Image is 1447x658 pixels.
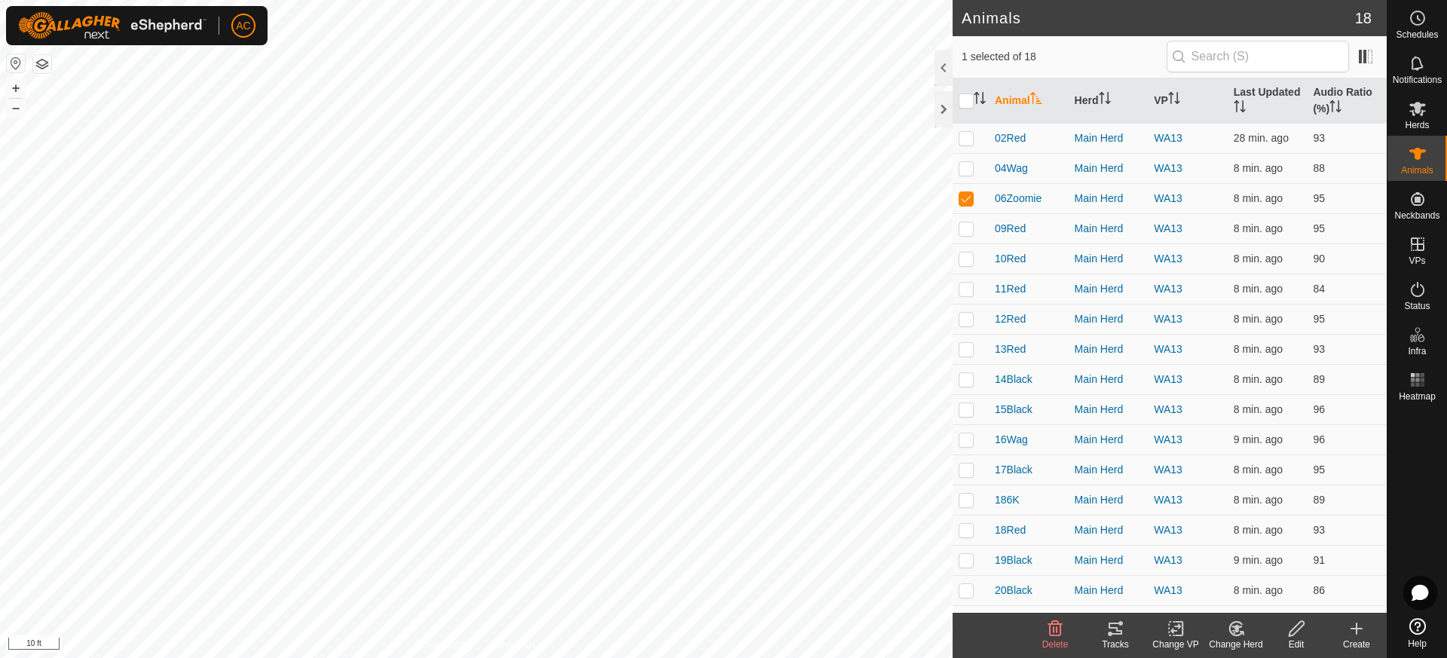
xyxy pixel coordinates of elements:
span: 20Black [995,583,1032,598]
span: 18 [1355,7,1372,29]
a: Contact Us [491,638,536,652]
div: Main Herd [1075,341,1143,357]
span: 1 selected of 18 [962,49,1167,65]
p-sorticon: Activate to sort [974,94,986,106]
a: WA13 [1154,162,1182,174]
span: Aug 13, 2025, 8:40 AM [1234,343,1283,355]
span: Aug 13, 2025, 8:40 AM [1234,494,1283,506]
button: + [7,79,25,97]
span: 15Black [995,402,1032,418]
th: Last Updated [1228,78,1308,124]
span: Help [1408,639,1427,648]
a: WA13 [1154,554,1182,566]
button: – [7,99,25,117]
span: 19Black [995,552,1032,568]
span: 89 [1313,373,1325,385]
div: Create [1326,638,1387,651]
a: WA13 [1154,343,1182,355]
span: 06Zoomie [995,191,1042,207]
a: WA13 [1154,283,1182,295]
span: 11Red [995,281,1026,297]
span: 93 [1313,132,1325,144]
div: Main Herd [1075,221,1143,237]
a: WA13 [1154,192,1182,204]
a: WA13 [1154,584,1182,596]
h2: Animals [962,9,1355,27]
div: Main Herd [1075,281,1143,297]
span: VPs [1409,256,1425,265]
button: Map Layers [33,55,51,73]
a: WA13 [1154,403,1182,415]
a: Help [1387,612,1447,654]
span: Aug 13, 2025, 8:40 AM [1234,162,1283,174]
span: Aug 13, 2025, 8:40 AM [1234,554,1283,566]
div: Tracks [1085,638,1146,651]
div: Main Herd [1075,161,1143,176]
span: 90 [1313,252,1325,265]
span: Aug 13, 2025, 8:40 AM [1234,403,1283,415]
th: Herd [1069,78,1149,124]
span: 95 [1313,313,1325,325]
span: 88 [1313,162,1325,174]
th: Animal [989,78,1069,124]
span: 95 [1313,192,1325,204]
p-sorticon: Activate to sort [1234,103,1246,115]
span: Aug 13, 2025, 8:40 AM [1234,373,1283,385]
div: Main Herd [1075,311,1143,327]
span: 17Black [995,462,1032,478]
span: Infra [1408,347,1426,356]
a: WA13 [1154,433,1182,445]
span: Heatmap [1399,392,1436,401]
p-sorticon: Activate to sort [1168,94,1180,106]
a: WA13 [1154,494,1182,506]
span: 186K [995,492,1020,508]
span: 02Red [995,130,1026,146]
div: Main Herd [1075,462,1143,478]
span: Aug 13, 2025, 8:40 AM [1234,192,1283,204]
span: AC [236,18,250,34]
button: Reset Map [7,54,25,72]
span: 91 [1313,554,1325,566]
div: Main Herd [1075,492,1143,508]
span: 16Wag [995,432,1028,448]
span: Aug 13, 2025, 8:40 AM [1234,433,1283,445]
div: Edit [1266,638,1326,651]
span: Schedules [1396,30,1438,39]
div: Main Herd [1075,372,1143,387]
span: 95 [1313,464,1325,476]
span: Animals [1401,166,1433,175]
span: Aug 13, 2025, 8:40 AM [1234,464,1283,476]
span: Aug 13, 2025, 8:40 AM [1234,283,1283,295]
span: 95 [1313,222,1325,234]
p-sorticon: Activate to sort [1099,94,1111,106]
span: 12Red [995,311,1026,327]
span: 96 [1313,403,1325,415]
span: Status [1404,301,1430,311]
a: WA13 [1154,222,1182,234]
p-sorticon: Activate to sort [1030,94,1042,106]
span: Neckbands [1394,211,1439,220]
span: 93 [1313,524,1325,536]
span: Herds [1405,121,1429,130]
a: WA13 [1154,252,1182,265]
th: VP [1148,78,1228,124]
span: 93 [1313,343,1325,355]
span: Aug 13, 2025, 8:40 AM [1234,313,1283,325]
div: Change Herd [1206,638,1266,651]
input: Search (S) [1167,41,1349,72]
span: 18Red [995,522,1026,538]
div: Main Herd [1075,251,1143,267]
div: Main Herd [1075,613,1143,629]
div: Main Herd [1075,191,1143,207]
div: Main Herd [1075,522,1143,538]
span: Aug 13, 2025, 8:40 AM [1234,584,1283,596]
span: 10Red [995,251,1026,267]
a: WA13 [1154,464,1182,476]
span: 89 [1313,494,1325,506]
span: 14Black [995,372,1032,387]
a: WA13 [1154,373,1182,385]
span: Aug 13, 2025, 8:40 AM [1234,222,1283,234]
div: Main Herd [1075,552,1143,568]
div: Main Herd [1075,130,1143,146]
img: Gallagher Logo [18,12,206,39]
